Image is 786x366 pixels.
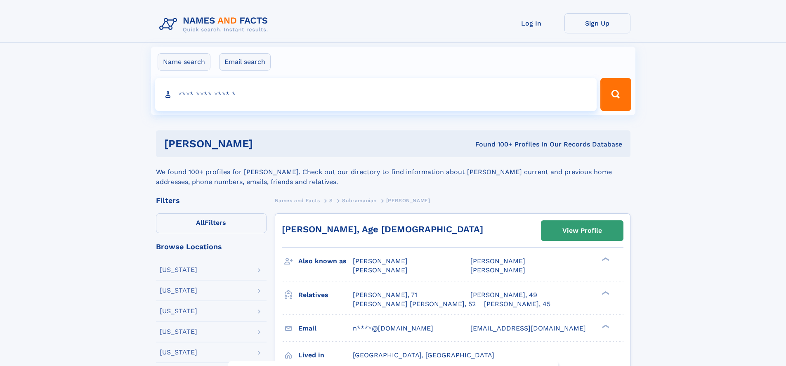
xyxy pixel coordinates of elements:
[564,13,630,33] a: Sign Up
[160,308,197,314] div: [US_STATE]
[160,349,197,356] div: [US_STATE]
[484,300,550,309] a: [PERSON_NAME], 45
[342,195,377,205] a: Subramanian
[329,195,333,205] a: S
[470,257,525,265] span: [PERSON_NAME]
[470,324,586,332] span: [EMAIL_ADDRESS][DOMAIN_NAME]
[156,243,267,250] div: Browse Locations
[342,198,377,203] span: Subramanian
[329,198,333,203] span: S
[156,157,630,187] div: We found 100+ profiles for [PERSON_NAME]. Check out our directory to find information about [PERS...
[298,288,353,302] h3: Relatives
[470,290,537,300] a: [PERSON_NAME], 49
[298,348,353,362] h3: Lived in
[498,13,564,33] a: Log In
[600,257,610,262] div: ❯
[600,323,610,329] div: ❯
[298,321,353,335] h3: Email
[275,195,320,205] a: Names and Facts
[364,140,622,149] div: Found 100+ Profiles In Our Records Database
[600,290,610,295] div: ❯
[155,78,597,111] input: search input
[562,221,602,240] div: View Profile
[353,266,408,274] span: [PERSON_NAME]
[470,266,525,274] span: [PERSON_NAME]
[160,267,197,273] div: [US_STATE]
[164,139,364,149] h1: [PERSON_NAME]
[156,213,267,233] label: Filters
[353,300,476,309] a: [PERSON_NAME] [PERSON_NAME], 52
[353,257,408,265] span: [PERSON_NAME]
[353,351,494,359] span: [GEOGRAPHIC_DATA], [GEOGRAPHIC_DATA]
[600,78,631,111] button: Search Button
[219,53,271,71] label: Email search
[160,287,197,294] div: [US_STATE]
[156,13,275,35] img: Logo Names and Facts
[541,221,623,241] a: View Profile
[196,219,205,227] span: All
[386,198,430,203] span: [PERSON_NAME]
[156,197,267,204] div: Filters
[158,53,210,71] label: Name search
[298,254,353,268] h3: Also known as
[282,224,483,234] a: [PERSON_NAME], Age [DEMOGRAPHIC_DATA]
[353,290,417,300] a: [PERSON_NAME], 71
[160,328,197,335] div: [US_STATE]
